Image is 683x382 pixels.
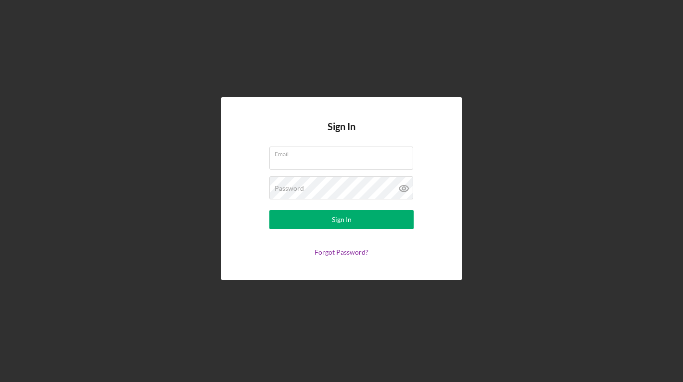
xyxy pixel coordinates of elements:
[275,185,304,192] label: Password
[275,147,413,158] label: Email
[269,210,414,229] button: Sign In
[332,210,352,229] div: Sign In
[328,121,355,147] h4: Sign In
[315,248,368,256] a: Forgot Password?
